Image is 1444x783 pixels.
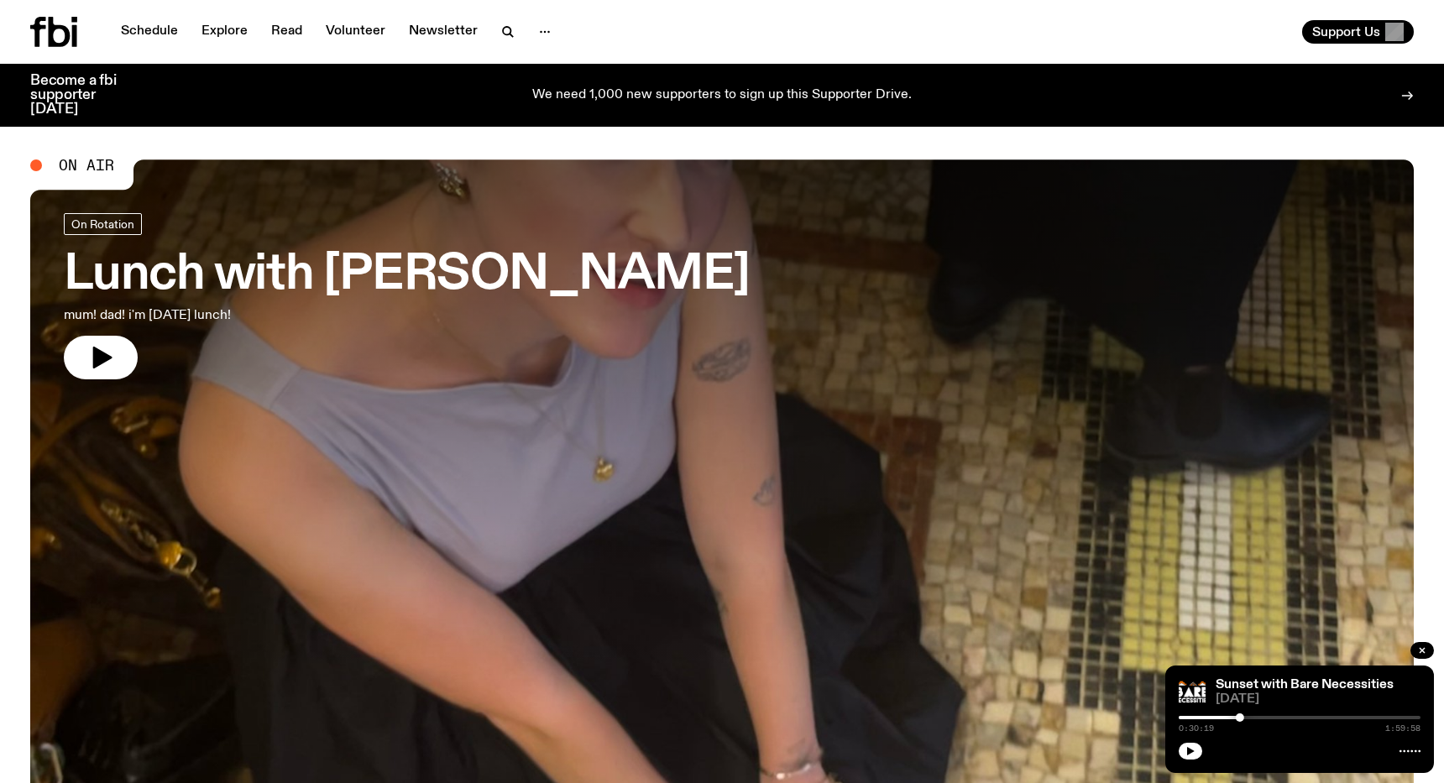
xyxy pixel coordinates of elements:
[1385,724,1420,733] span: 1:59:58
[64,252,750,299] h3: Lunch with [PERSON_NAME]
[1312,24,1380,39] span: Support Us
[399,20,488,44] a: Newsletter
[111,20,188,44] a: Schedule
[191,20,258,44] a: Explore
[59,158,114,173] span: On Air
[1216,678,1394,692] a: Sunset with Bare Necessities
[261,20,312,44] a: Read
[1216,693,1420,706] span: [DATE]
[1179,724,1214,733] span: 0:30:19
[71,217,134,230] span: On Rotation
[64,305,494,326] p: mum! dad! i'm [DATE] lunch!
[1302,20,1414,44] button: Support Us
[532,88,912,103] p: We need 1,000 new supporters to sign up this Supporter Drive.
[1179,679,1206,706] img: Bare Necessities
[30,74,138,117] h3: Become a fbi supporter [DATE]
[64,213,750,379] a: Lunch with [PERSON_NAME]mum! dad! i'm [DATE] lunch!
[64,213,142,235] a: On Rotation
[316,20,395,44] a: Volunteer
